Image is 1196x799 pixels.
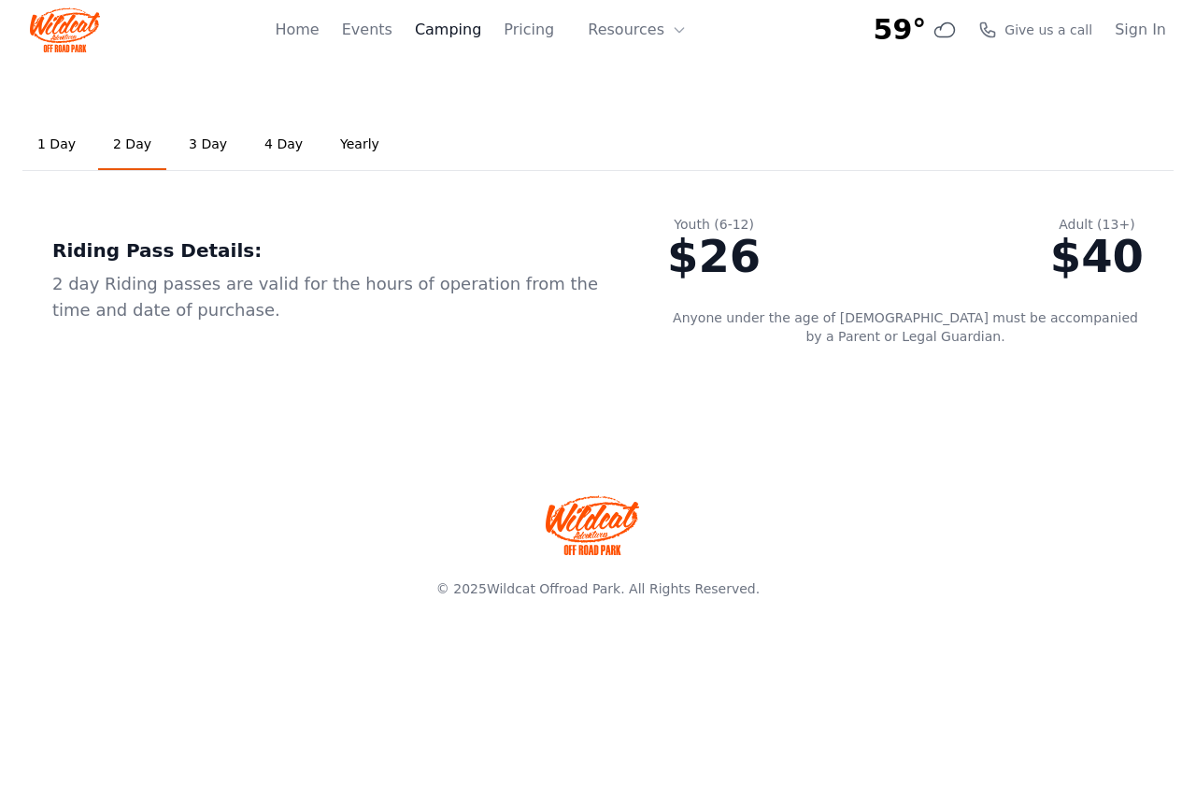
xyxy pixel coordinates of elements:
a: 3 Day [174,120,242,170]
a: Sign In [1115,19,1166,41]
div: Adult (13+) [1050,215,1144,234]
a: Wildcat Offroad Park [487,581,620,596]
a: Give us a call [978,21,1092,39]
span: © 2025 . All Rights Reserved. [436,581,760,596]
button: Resources [577,11,698,49]
a: 2 Day [98,120,166,170]
a: Pricing [504,19,554,41]
a: Events [342,19,392,41]
a: 1 Day [22,120,91,170]
div: $26 [667,234,761,278]
p: Anyone under the age of [DEMOGRAPHIC_DATA] must be accompanied by a Parent or Legal Guardian. [667,308,1144,346]
a: Home [275,19,319,41]
a: Yearly [325,120,394,170]
div: Youth (6-12) [667,215,761,234]
div: 2 day Riding passes are valid for the hours of operation from the time and date of purchase. [52,271,607,323]
span: 59° [874,13,927,47]
img: Wildcat Logo [30,7,100,52]
span: Give us a call [1004,21,1092,39]
img: Wildcat Offroad park [546,495,639,555]
a: Camping [415,19,481,41]
div: Riding Pass Details: [52,237,607,264]
a: 4 Day [249,120,318,170]
div: $40 [1050,234,1144,278]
